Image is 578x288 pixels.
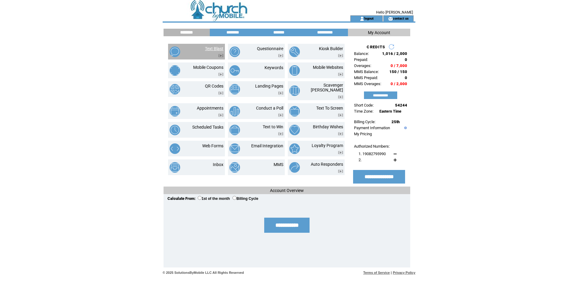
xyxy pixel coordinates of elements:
[257,46,283,51] a: Questionnaire
[255,84,283,88] a: Landing Pages
[354,69,379,74] span: MMS Balance:
[229,106,240,117] img: conduct-a-poll.png
[391,63,407,68] span: 0 / 7,000
[274,162,283,167] a: MMS
[338,114,343,117] img: video.png
[368,30,390,35] span: My Account
[354,63,371,68] span: Overages:
[376,10,413,14] span: Hello [PERSON_NAME]
[354,132,372,136] a: My Pricing
[405,57,407,62] span: 0
[338,151,343,154] img: video.png
[379,109,401,114] span: Eastern Time
[270,188,304,193] span: Account Overview
[382,51,407,56] span: 1,016 / 2,000
[405,75,407,80] span: 0
[391,120,400,124] span: 25th
[289,65,300,76] img: mobile-websites.png
[312,143,343,148] a: Loyalty Program
[218,91,223,95] img: video.png
[393,16,409,20] a: contact us
[232,196,236,200] input: Billing Cycle
[265,65,283,70] a: Keywords
[311,83,343,92] a: Scavenger [PERSON_NAME]
[319,46,343,51] a: Kiosk Builder
[192,125,223,130] a: Scheduled Tasks
[170,125,180,135] img: scheduled-tasks.png
[311,162,343,167] a: Auto Responders
[313,65,343,70] a: Mobile Websites
[202,143,223,148] a: Web Forms
[354,57,368,62] span: Prepaid:
[218,73,223,76] img: video.png
[289,85,300,96] img: scavenger-hunt.png
[229,162,240,173] img: mms.png
[338,95,343,99] img: video.png
[167,196,196,201] span: Calculate From:
[338,54,343,57] img: video.png
[170,65,180,76] img: mobile-coupons.png
[278,132,283,136] img: video.png
[360,16,364,21] img: account_icon.gif
[278,91,283,95] img: video.png
[170,46,180,57] img: text-blast.png
[391,271,392,274] span: |
[263,124,283,129] a: Text to Win
[338,132,343,136] img: video.png
[316,106,343,110] a: Text To Screen
[198,197,230,201] label: 1st of the month
[391,82,407,86] span: 0 / 2,000
[218,54,223,57] img: video.png
[289,162,300,173] img: auto-responders.png
[229,84,240,94] img: landing-pages.png
[205,46,223,51] a: Text Blast
[389,69,407,74] span: 150 / 150
[354,51,369,56] span: Balance:
[170,143,180,154] img: web-forms.png
[393,271,415,274] a: Privacy Policy
[213,162,223,167] a: Inbox
[251,143,283,148] a: Email Integration
[229,125,240,135] img: text-to-win.png
[218,114,223,117] img: video.png
[359,158,362,162] span: 2.
[229,46,240,57] img: questionnaire.png
[205,84,223,88] a: QR Codes
[388,16,393,21] img: contact_us_icon.gif
[338,73,343,76] img: video.png
[197,106,223,110] a: Appointments
[163,271,244,274] span: © 2025 SolutionsByMobile LLC All Rights Reserved
[354,75,378,80] span: MMS Prepaid:
[364,16,374,20] a: logout
[359,152,386,156] span: 1. 19082795990
[170,106,180,117] img: appointments.png
[354,103,374,107] span: Short Code:
[338,170,343,173] img: video.png
[193,65,223,70] a: Mobile Coupons
[289,143,300,154] img: loyalty-program.png
[289,106,300,117] img: text-to-screen.png
[278,54,283,57] img: video.png
[403,126,407,129] img: help.gif
[289,125,300,135] img: birthday-wishes.png
[354,126,390,130] a: Payment Information
[395,103,407,107] span: 54244
[289,46,300,57] img: kiosk-builder.png
[354,82,381,86] span: MMS Overages:
[232,197,258,201] label: Billing Cycle
[354,109,373,114] span: Time Zone:
[170,84,180,94] img: qr-codes.png
[278,114,283,117] img: video.png
[367,45,385,49] span: CREDITS
[363,271,390,274] a: Terms of Service
[229,143,240,154] img: email-integration.png
[313,124,343,129] a: Birthday Wishes
[170,162,180,173] img: inbox.png
[354,120,375,124] span: Billing Cycle:
[354,144,390,149] span: Authorized Numbers:
[198,196,202,200] input: 1st of the month
[229,65,240,76] img: keywords.png
[256,106,283,110] a: Conduct a Poll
